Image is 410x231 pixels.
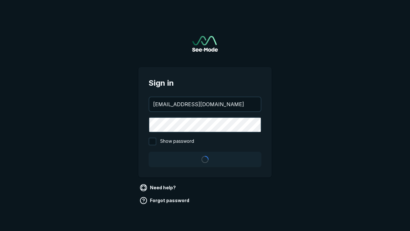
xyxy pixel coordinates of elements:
a: Need help? [138,183,178,193]
a: Go to sign in [192,36,218,52]
input: your@email.com [149,97,261,111]
span: Show password [160,138,194,145]
img: See-Mode Logo [192,36,218,52]
a: Forgot password [138,195,192,206]
span: Sign in [149,77,261,89]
